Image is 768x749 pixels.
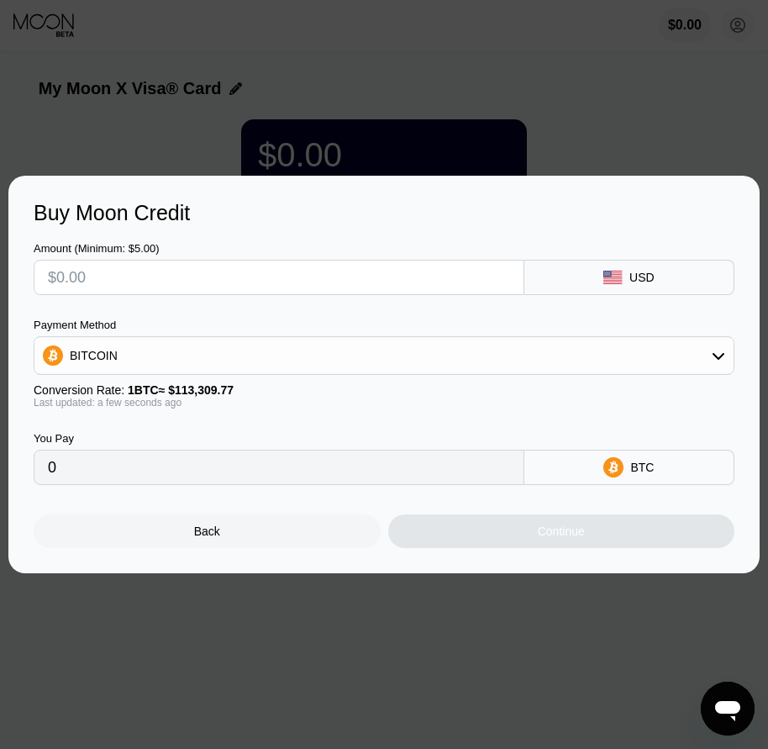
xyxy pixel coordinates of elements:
[48,261,510,294] input: $0.00
[34,319,734,331] div: Payment Method
[128,383,234,397] span: 1 BTC ≈ $113,309.77
[629,271,655,284] div: USD
[34,514,381,548] div: Back
[630,461,654,474] div: BTC
[701,682,755,736] iframe: Button to launch messaging window
[34,339,734,372] div: BITCOIN
[34,242,524,255] div: Amount (Minimum: $5.00)
[34,383,734,397] div: Conversion Rate:
[70,349,118,362] div: BITCOIN
[34,397,734,409] div: Last updated: a few seconds ago
[34,432,524,445] div: You Pay
[34,201,734,225] div: Buy Moon Credit
[194,525,220,538] div: Back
